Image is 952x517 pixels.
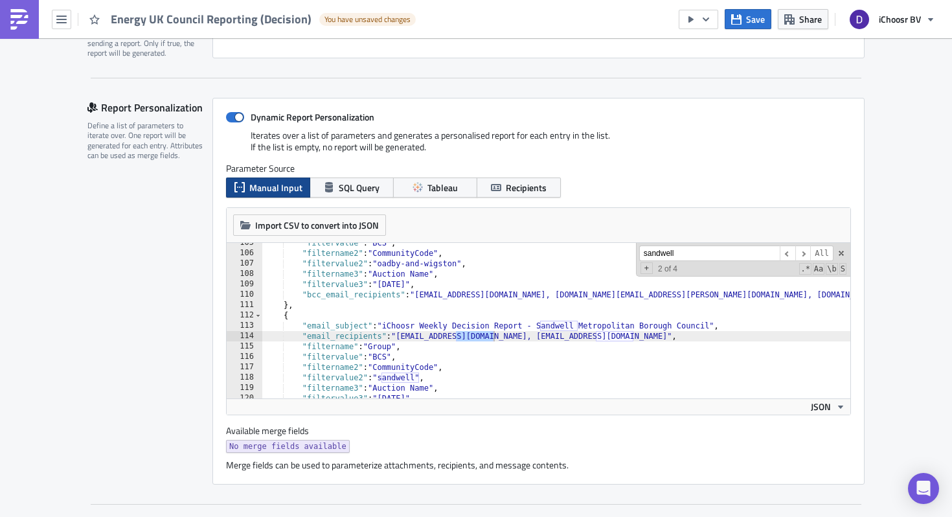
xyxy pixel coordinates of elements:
div: 119 [227,383,262,393]
span: RegExp Search [799,263,811,275]
div: 111 [227,300,262,310]
span: Alt-Enter [810,246,833,262]
div: 106 [227,248,262,258]
div: 120 [227,393,262,404]
button: Tableau [393,178,477,198]
button: SQL Query [310,178,394,198]
p: Hi, [5,5,618,15]
div: 105 [227,238,262,248]
p: 2. Headline figures for your council(s), your daily figures, and your registrations per postcode ... [5,46,618,56]
img: Avatar [848,8,870,30]
span: Tableau [427,181,458,194]
span: JSON [811,400,831,413]
div: Merge fields can be used to parameterize attachments, recipients, and message contents. [226,459,851,471]
button: iChoosr BV [842,5,942,34]
p: The Data Analysis Team [5,114,618,124]
div: 113 [227,321,262,331]
button: Import CSV to convert into JSON [233,214,386,236]
div: 112 [227,310,262,321]
span: ​ [780,246,795,262]
div: 109 [227,279,262,290]
p: 1. Your acceptance overview and headline figures (.pdf) [5,32,618,42]
span: Save [746,12,765,26]
div: 108 [227,269,262,279]
div: 118 [227,373,262,383]
body: Rich Text Area. Press ALT-0 for help. [5,5,618,192]
span: Manual Input [249,181,302,194]
div: 115 [227,341,262,352]
span: Search In Selection [839,263,846,275]
div: 107 [227,258,262,269]
span: ​ [795,246,811,262]
span: Import CSV to convert into JSON [255,218,379,232]
div: Report Personalization [87,98,212,117]
strong: Dynamic Report Personalization [251,110,374,124]
div: Open Intercom Messenger [908,473,939,504]
button: Recipients [477,178,561,198]
input: Search for [639,246,780,262]
p: Please see attached for your weekly collective switching update. This email contains the followin... [5,19,618,29]
span: Whole Word Search [826,263,837,275]
p: Best wishes, [5,87,618,97]
div: 114 [227,331,262,341]
span: Share [799,12,822,26]
span: CaseSensitive Search [813,263,824,275]
div: 116 [227,352,262,362]
span: Recipients [506,181,547,194]
span: Toggle Replace mode [640,262,653,274]
span: Energy UK Council Reporting (Decision) [111,12,313,27]
label: Parameter Source [226,163,851,174]
span: No merge fields available [229,440,346,453]
div: 117 [227,362,262,373]
span: You have unsaved changes [324,14,411,25]
div: Define a list of parameters to iterate over. One report will be generated for each entry. Attribu... [87,121,204,161]
img: PushMetrics [9,9,30,30]
button: Manual Input [226,178,310,198]
div: Iterates over a list of parameters and generates a personalised report for each entry in the list... [226,130,851,163]
span: SQL Query [339,181,380,194]
span: iChoosr BV [879,12,921,26]
a: No merge fields available [226,440,350,453]
button: Save [725,9,771,29]
label: Available merge fields [226,425,323,437]
span: 2 of 4 [653,264,683,274]
div: 110 [227,290,262,300]
div: Optionally, perform a condition check before generating and sending a report. Only if true, the r... [87,18,204,58]
p: If you have any questions please contact your iChoosr Relationship Manager. [5,60,618,69]
button: JSON [806,399,850,415]
button: Share [778,9,828,29]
